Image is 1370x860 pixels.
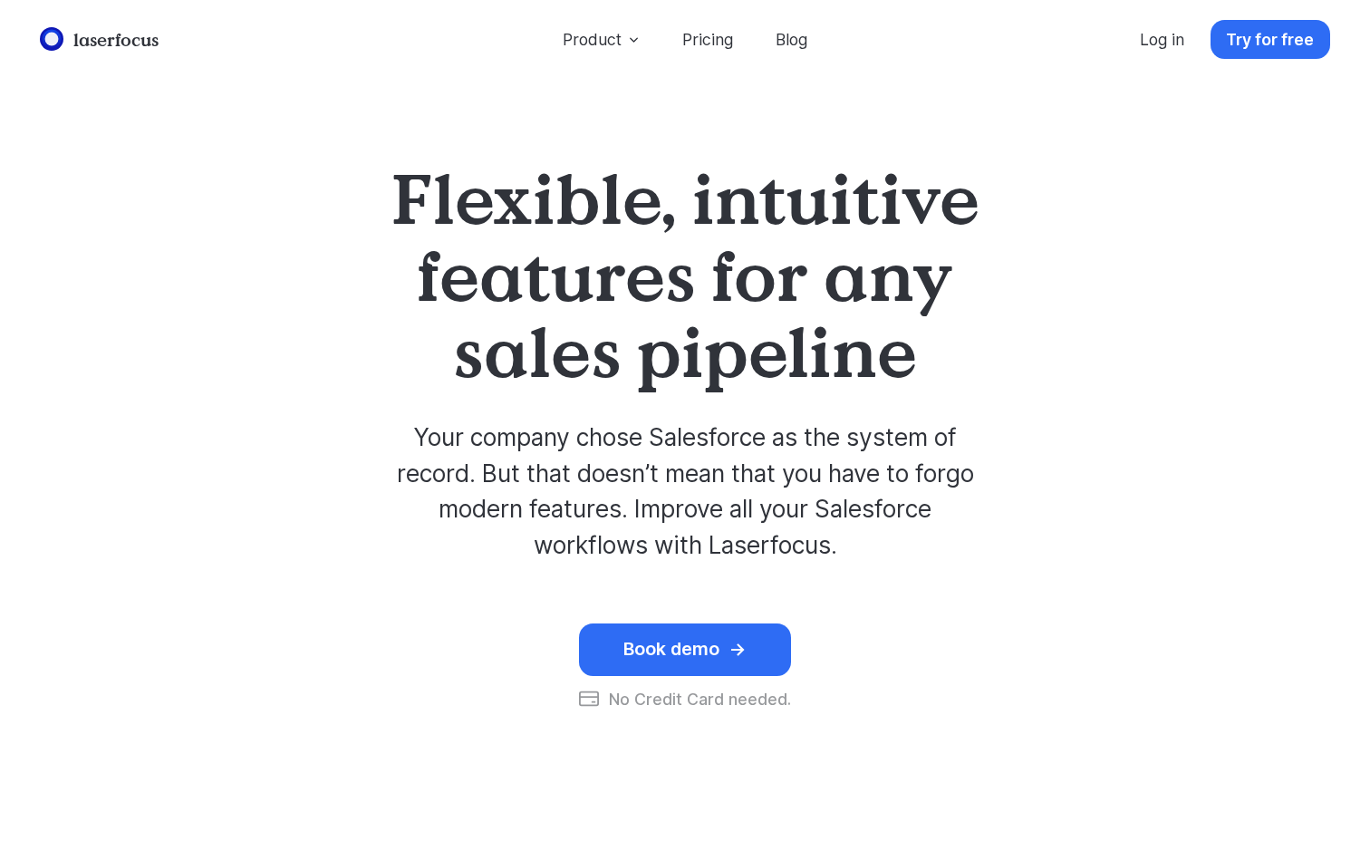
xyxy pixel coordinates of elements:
button: Book demo [579,623,791,677]
div: Book demo [623,639,719,661]
a: Blog [759,20,823,59]
h1: Flexible, intuitive features for any sales pipeline [326,159,1044,390]
a: Try for free [1211,20,1330,59]
p: Your company chose Salesforce as the system of record. But that doesn’t mean that you have to for... [380,420,989,563]
a: Pricing [667,20,749,59]
div: → [729,639,765,661]
a: Log in [1124,20,1201,59]
div: No Credit Card needed. [579,676,791,708]
button: Product [547,20,657,59]
a: laserfocus [35,23,164,56]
